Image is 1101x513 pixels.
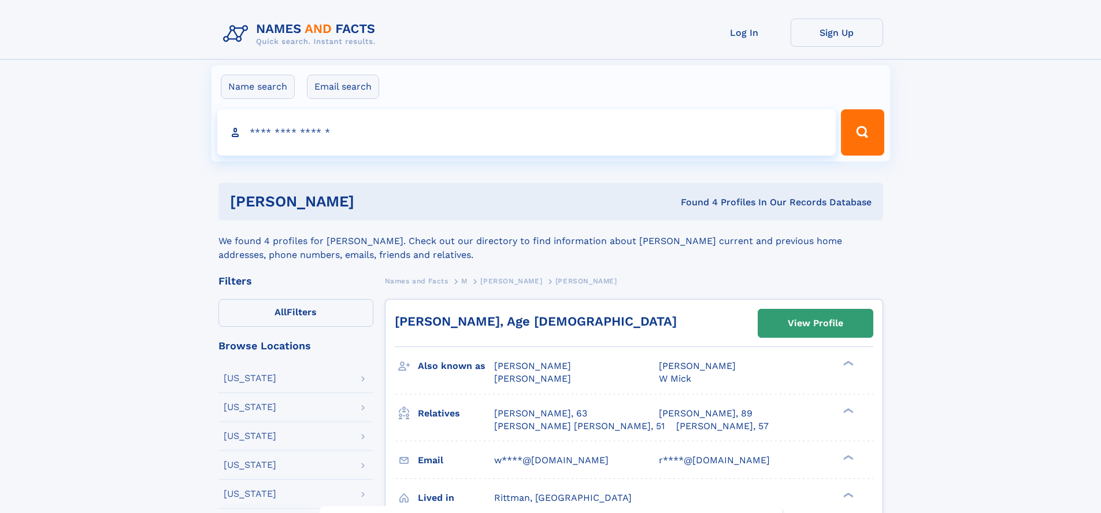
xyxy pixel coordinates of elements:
[758,309,873,337] a: View Profile
[840,491,854,499] div: ❯
[840,360,854,367] div: ❯
[494,360,571,371] span: [PERSON_NAME]
[480,277,542,285] span: [PERSON_NAME]
[418,451,494,470] h3: Email
[841,109,884,156] button: Search Button
[461,277,468,285] span: M
[385,274,448,288] a: Names and Facts
[461,274,468,288] a: M
[217,109,836,156] input: search input
[494,407,587,420] a: [PERSON_NAME], 63
[418,404,494,423] h3: Relatives
[840,453,854,461] div: ❯
[480,274,542,288] a: [PERSON_NAME]
[555,277,617,285] span: [PERSON_NAME]
[221,75,295,99] label: Name search
[224,403,276,412] div: [US_STATE]
[224,374,276,383] div: [US_STATE]
[698,19,791,47] a: Log In
[218,19,385,50] img: Logo Names and Facts
[676,420,769,433] a: [PERSON_NAME], 57
[517,196,872,209] div: Found 4 Profiles In Our Records Database
[275,307,287,318] span: All
[494,420,665,433] a: [PERSON_NAME] [PERSON_NAME], 51
[840,407,854,414] div: ❯
[224,489,276,499] div: [US_STATE]
[788,310,843,337] div: View Profile
[218,276,373,286] div: Filters
[307,75,379,99] label: Email search
[494,492,632,503] span: Rittman, [GEOGRAPHIC_DATA]
[218,220,883,262] div: We found 4 profiles for [PERSON_NAME]. Check out our directory to find information about [PERSON_...
[791,19,883,47] a: Sign Up
[395,314,677,329] a: [PERSON_NAME], Age [DEMOGRAPHIC_DATA]
[218,299,373,327] label: Filters
[659,407,752,420] a: [PERSON_NAME], 89
[224,431,276,441] div: [US_STATE]
[230,194,518,209] h1: [PERSON_NAME]
[418,356,494,376] h3: Also known as
[494,373,571,384] span: [PERSON_NAME]
[224,460,276,470] div: [US_STATE]
[659,373,691,384] span: W Mick
[218,341,373,351] div: Browse Locations
[659,360,736,371] span: [PERSON_NAME]
[418,488,494,508] h3: Lived in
